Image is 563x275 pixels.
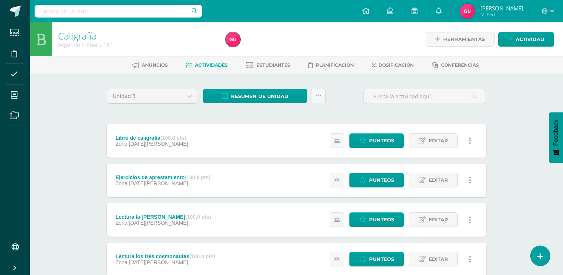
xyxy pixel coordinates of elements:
[185,174,210,180] strong: (100.0 pts)
[372,59,414,71] a: Dosificación
[369,213,394,227] span: Punteos
[549,112,563,163] button: Feedback - Mostrar encuesta
[460,4,475,19] img: be674616ac65fc954138655dd538a82d.png
[107,89,197,103] a: Unidad 3
[129,180,188,186] span: [DATE][PERSON_NAME]
[115,135,188,141] div: Libro de caligrafía
[516,32,544,46] span: Actividad
[349,212,404,227] a: Punteos
[441,62,479,68] span: Conferencias
[256,62,290,68] span: Estudiantes
[129,141,188,147] span: [DATE][PERSON_NAME]
[160,135,186,141] strong: (100.0 pts)
[429,213,448,227] span: Editar
[480,11,523,18] span: Mi Perfil
[480,4,523,12] span: [PERSON_NAME]
[58,41,217,48] div: Segundo Primaria 'A'
[553,120,559,146] span: Feedback
[429,134,448,148] span: Editar
[115,174,210,180] div: Ejercicios de aprestamiento
[246,59,290,71] a: Estudiantes
[231,89,288,103] span: Resumen de unidad
[115,220,127,226] span: Zona
[378,62,414,68] span: Dosificación
[142,62,168,68] span: Anuncios
[429,173,448,187] span: Editar
[349,173,404,187] a: Punteos
[426,32,495,47] a: Herramientas
[115,214,211,220] div: Lectura la [PERSON_NAME]
[429,252,448,266] span: Editar
[369,173,394,187] span: Punteos
[349,252,404,266] a: Punteos
[195,62,228,68] span: Actividades
[349,133,404,148] a: Punteos
[115,259,127,265] span: Zona
[203,89,307,103] a: Resumen de unidad
[185,214,211,220] strong: (100.0 pts)
[369,134,394,148] span: Punteos
[364,89,486,104] input: Busca la actividad aquí...
[115,141,127,147] span: Zona
[186,59,228,71] a: Actividades
[189,253,215,259] strong: (100.0 pts)
[432,59,479,71] a: Conferencias
[58,29,97,42] a: Caligrafía
[115,180,127,186] span: Zona
[369,252,394,266] span: Punteos
[316,62,354,68] span: Planificación
[113,89,177,103] span: Unidad 3
[115,253,215,259] div: Lectura los tres cosmonautas
[308,59,354,71] a: Planificación
[498,32,554,47] a: Actividad
[443,32,485,46] span: Herramientas
[129,259,188,265] span: [DATE][PERSON_NAME]
[58,31,217,41] h1: Caligrafía
[132,59,168,71] a: Anuncios
[129,220,188,226] span: [DATE][PERSON_NAME]
[225,32,240,47] img: be674616ac65fc954138655dd538a82d.png
[35,5,202,18] input: Busca un usuario...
